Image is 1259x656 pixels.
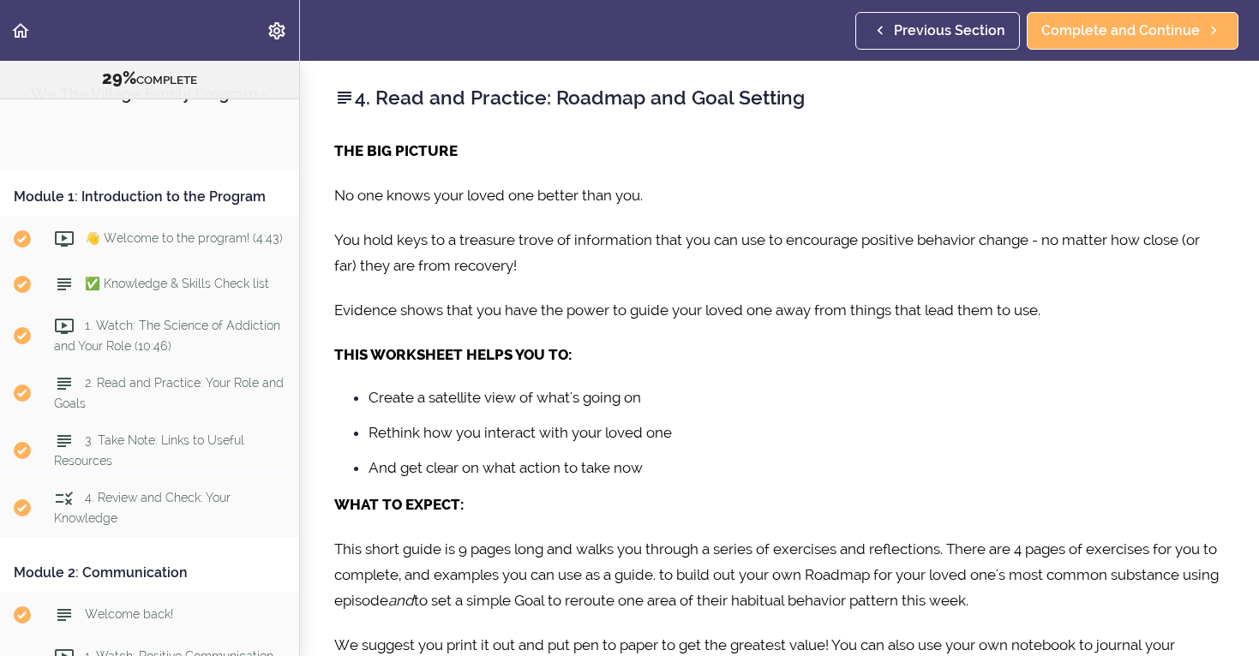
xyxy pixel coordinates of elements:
a: Previous Section [855,12,1020,50]
div: COMPLETE [21,68,278,90]
strong: THE BIG PICTURE [334,142,458,159]
span: 1. Watch: The Science of Addiction and Your Role (10:46) [54,319,280,352]
strong: WHAT TO EXPECT: [334,496,464,513]
span: Rethink how you interact with your loved one [369,424,672,441]
span: ✅ Knowledge & Skills Check list [85,277,269,290]
span: 4. Review and Check: Your Knowledge [54,491,231,524]
h2: 4. Read and Practice: Roadmap and Goal Setting [334,83,1225,112]
span: Complete and Continue [1041,21,1200,41]
span: 29% [102,68,136,88]
a: Complete and Continue [1027,12,1238,50]
span: No one knows your loved one better than you. [334,187,643,204]
svg: Settings Menu [267,21,287,41]
span: Previous Section [894,21,1005,41]
span: 👋 Welcome to the program! (4:43) [85,231,283,245]
span: You hold keys to a treasure trove of information that you can use to encourage positive behavior ... [334,231,1200,274]
span: Welcome back! [85,607,173,621]
span: Evidence shows that you have the power to guide your loved one away from things that lead them to... [334,301,1040,319]
strong: THIS WORKSHEET HELPS YOU TO: [334,346,572,363]
span: 3. Take Note: Links to Useful Resources [54,433,244,467]
span: Create a satellite view of what's going on [369,389,641,406]
em: and [388,592,414,609]
span: And get clear on what action to take now [369,459,643,476]
span: This short guide is 9 pages long and walks you through a series of exercises and reflections. The... [334,540,1219,609]
span: 2. Read and Practice: Your Role and Goals [54,376,284,409]
span: to set a simple Goal to reroute one area of their habitual behavior pattern this week. [414,592,968,609]
svg: Back to course curriculum [10,21,31,41]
